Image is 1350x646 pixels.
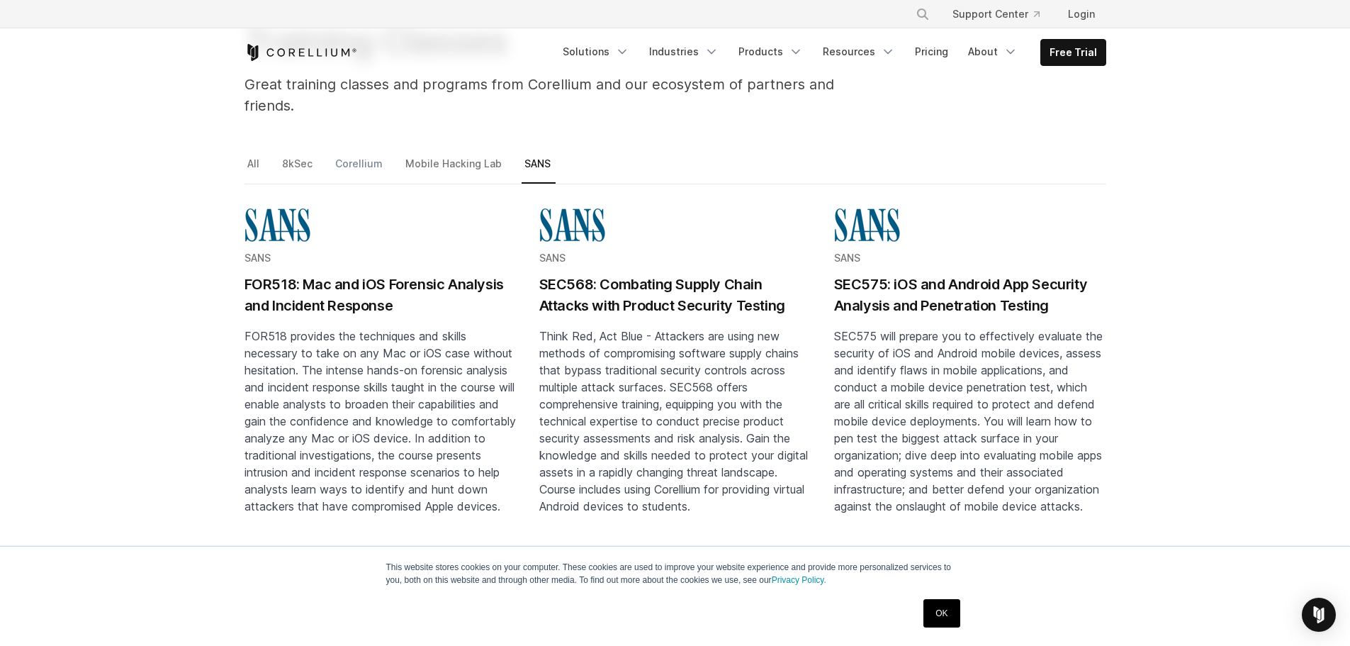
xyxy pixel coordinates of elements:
div: Open Intercom Messenger [1302,598,1336,632]
a: Blog post summary: SEC575: iOS and Android App Security Analysis and Penetration Testing [834,207,1106,560]
span: FOR518 provides the techniques and skills necessary to take on any Mac or iOS case without hesita... [244,329,516,513]
a: Pricing [906,39,957,65]
p: This website stores cookies on your computer. These cookies are used to improve your website expe... [386,561,964,586]
img: sans-logo-cropped [539,207,606,243]
h2: SEC568: Combating Supply Chain Attacks with Product Security Testing [539,274,811,316]
a: Free Trial [1041,40,1106,65]
img: sans-logo-cropped [834,207,901,243]
a: Blog post summary: FOR518: Mac and iOS Forensic Analysis and Incident Response [244,207,517,560]
a: Blog post summary: SEC568: Combating Supply Chain Attacks with Product Security Testing [539,207,811,560]
a: Login [1057,1,1106,27]
a: OK [923,599,960,628]
a: SANS [522,155,556,184]
a: Privacy Policy. [772,575,826,585]
a: All [244,155,264,184]
a: Solutions [554,39,638,65]
a: Corellium [332,155,388,184]
span: SANS [834,252,860,264]
a: Resources [814,39,904,65]
span: SANS [539,252,566,264]
p: SEC575 will prepare you to effectively evaluate the security of iOS and Android mobile devices, a... [834,328,1106,515]
h2: SEC575: iOS and Android App Security Analysis and Penetration Testing [834,274,1106,316]
a: Industries [641,39,727,65]
p: Great training classes and programs from Corellium and our ecosystem of partners and friends. [244,74,882,116]
a: Mobile Hacking Lab [403,155,507,184]
img: sans-logo-cropped [244,207,311,243]
span: SANS [244,252,271,264]
a: 8kSec [279,155,317,184]
div: Navigation Menu [554,39,1106,66]
h2: FOR518: Mac and iOS Forensic Analysis and Incident Response [244,274,517,316]
a: About [960,39,1026,65]
button: Search [910,1,935,27]
span: Think Red, Act Blue - Attackers are using new methods of compromising software supply chains that... [539,329,808,513]
a: Products [730,39,811,65]
a: Support Center [941,1,1051,27]
div: Navigation Menu [899,1,1106,27]
a: Corellium Home [244,44,357,61]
